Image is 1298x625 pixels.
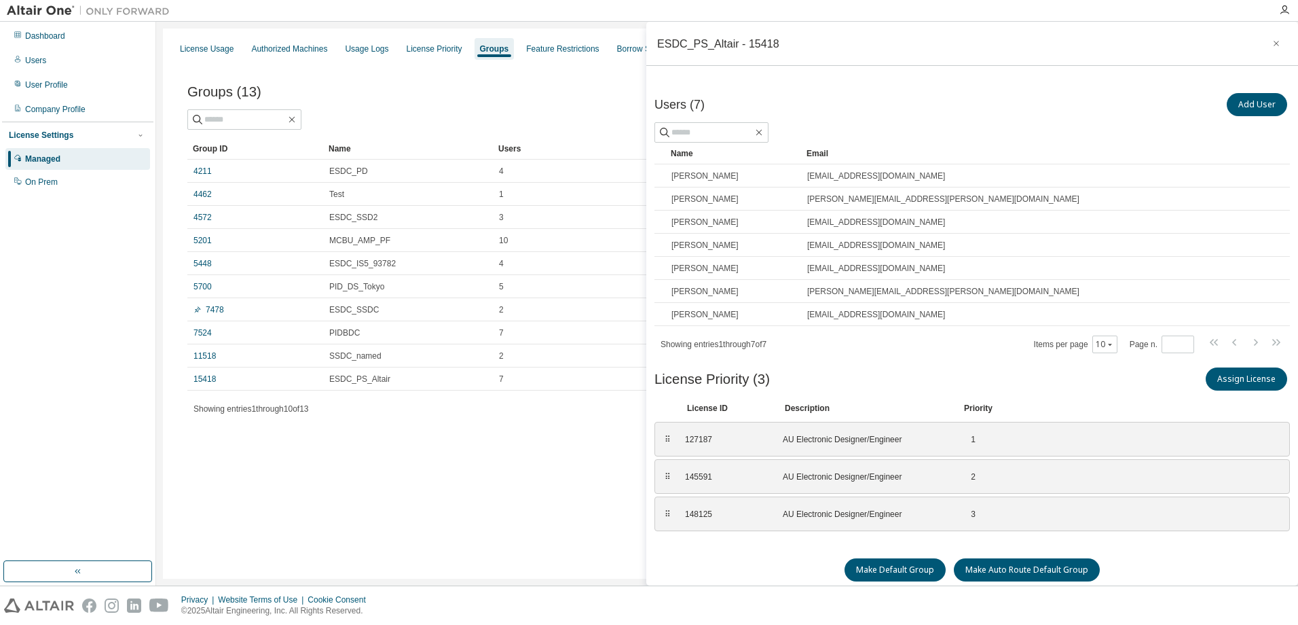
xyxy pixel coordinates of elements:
[329,166,368,177] span: ESDC_PD
[499,281,504,292] span: 5
[783,471,946,482] div: AU Electronic Designer/Engineer
[4,599,74,613] img: altair_logo.svg
[329,258,396,269] span: ESDC_IS5_93782
[685,509,766,520] div: 148125
[685,434,766,445] div: 127187
[671,286,739,297] span: [PERSON_NAME]
[806,143,1249,164] div: Email
[82,599,96,613] img: facebook.svg
[329,351,382,361] span: SSDC_named
[193,258,212,269] a: 5448
[663,434,671,445] div: ⠿
[845,558,946,582] button: Make Default Group
[807,240,945,251] span: [EMAIL_ADDRESS][DOMAIN_NAME]
[193,138,318,160] div: Group ID
[193,374,216,385] a: 15418
[671,240,739,251] span: [PERSON_NAME]
[25,55,46,66] div: Users
[783,434,946,445] div: AU Electronic Designer/Engineer
[480,43,509,54] div: Groups
[345,43,388,54] div: Usage Logs
[181,594,218,605] div: Privacy
[180,43,234,54] div: License Usage
[193,166,212,177] a: 4211
[308,594,373,605] div: Cookie Consent
[251,43,327,54] div: Authorized Machines
[193,235,212,246] a: 5201
[964,403,993,414] div: Priority
[807,263,945,274] span: [EMAIL_ADDRESS][DOMAIN_NAME]
[962,434,976,445] div: 1
[654,372,770,387] span: License Priority (3)
[807,309,945,320] span: [EMAIL_ADDRESS][DOMAIN_NAME]
[329,235,390,246] span: MCBU_AMP_PF
[499,304,504,315] span: 2
[25,154,60,164] div: Managed
[785,403,948,414] div: Description
[526,43,599,54] div: Feature Restrictions
[807,171,945,181] span: [EMAIL_ADDRESS][DOMAIN_NAME]
[499,258,504,269] span: 4
[671,194,739,204] span: [PERSON_NAME]
[329,304,379,315] span: ESDC_SSDC
[329,327,360,338] span: PIDBDC
[187,84,261,100] span: Groups (13)
[329,189,344,200] span: Test
[962,471,976,482] div: 2
[193,304,224,315] a: 7478
[807,286,1079,297] span: [PERSON_NAME][EMAIL_ADDRESS][PERSON_NAME][DOMAIN_NAME]
[499,235,508,246] span: 10
[329,281,384,292] span: PID_DS_Tokyo
[663,471,671,482] div: ⠿
[954,558,1100,582] button: Make Auto Route Default Group
[193,404,309,414] span: Showing entries 1 through 10 of 13
[7,4,177,18] img: Altair One
[685,471,766,482] div: 145591
[9,130,73,141] div: License Settings
[329,374,390,385] span: ESDC_PS_Altair
[671,263,739,274] span: [PERSON_NAME]
[962,509,976,520] div: 3
[25,177,58,187] div: On Prem
[218,594,308,605] div: Website Terms of Use
[671,143,796,164] div: Name
[193,189,212,200] a: 4462
[499,351,504,361] span: 2
[193,351,216,361] a: 11518
[329,212,377,223] span: ESDC_SSD2
[149,599,169,613] img: youtube.svg
[499,374,504,385] span: 7
[407,43,462,54] div: License Priority
[807,194,1079,204] span: [PERSON_NAME][EMAIL_ADDRESS][PERSON_NAME][DOMAIN_NAME]
[1034,336,1117,353] span: Items per page
[661,340,766,349] span: Showing entries 1 through 7 of 7
[25,31,65,41] div: Dashboard
[654,98,705,112] span: Users (7)
[25,79,68,90] div: User Profile
[329,138,487,160] div: Name
[807,217,945,228] span: [EMAIL_ADDRESS][DOMAIN_NAME]
[193,281,212,292] a: 5700
[1096,339,1114,350] button: 10
[499,212,504,223] span: 3
[1227,93,1287,116] button: Add User
[1206,368,1287,391] button: Assign License
[499,166,504,177] span: 4
[657,38,779,49] div: ESDC_PS_Altair - 15418
[671,171,739,181] span: [PERSON_NAME]
[127,599,141,613] img: linkedin.svg
[193,327,212,338] a: 7524
[499,189,504,200] span: 1
[1130,336,1194,353] span: Page n.
[25,104,86,115] div: Company Profile
[105,599,119,613] img: instagram.svg
[671,217,739,228] span: [PERSON_NAME]
[783,509,946,520] div: AU Electronic Designer/Engineer
[193,212,212,223] a: 4572
[498,138,1229,160] div: Users
[663,509,671,520] div: ⠿
[181,605,374,617] p: © 2025 Altair Engineering, Inc. All Rights Reserved.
